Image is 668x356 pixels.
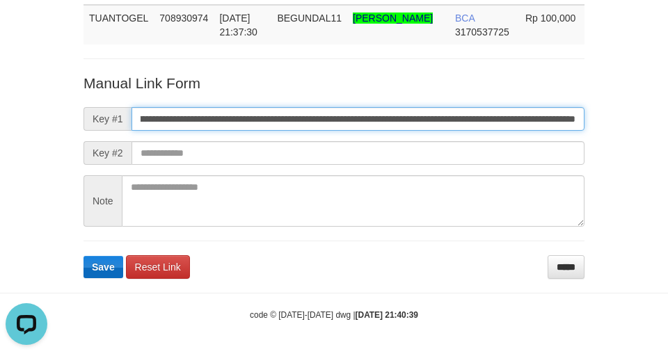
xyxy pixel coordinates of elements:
span: Reset Link [135,261,181,273]
span: Rp 100,000 [525,13,575,24]
td: TUANTOGEL [83,5,154,44]
span: Key #1 [83,107,132,131]
span: Save [92,261,115,273]
a: Reset Link [126,255,190,279]
button: Open LiveChat chat widget [6,6,47,47]
span: Key #2 [83,141,132,165]
td: 708930974 [154,5,214,44]
span: Note [83,175,122,227]
span: BEGUNDAL11 [277,13,342,24]
button: Save [83,256,123,278]
p: Manual Link Form [83,73,584,93]
strong: [DATE] 21:40:39 [356,310,418,320]
small: code © [DATE]-[DATE] dwg | [250,310,418,320]
span: Nama rekening >18 huruf, harap diedit [353,13,433,24]
span: [DATE] 21:37:30 [219,13,257,38]
span: BCA [455,13,475,24]
span: Copy 3170537725 to clipboard [455,26,509,38]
